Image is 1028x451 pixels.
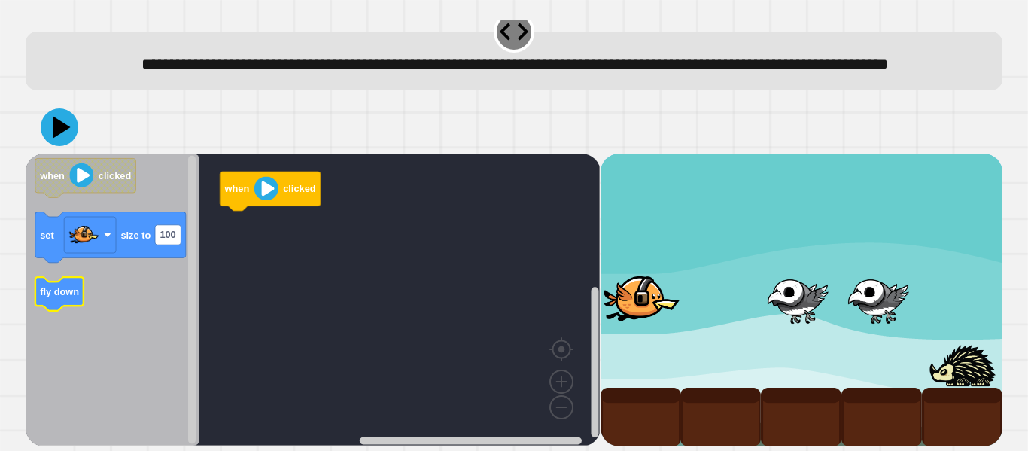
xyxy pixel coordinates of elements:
[99,170,131,181] text: clicked
[160,230,176,241] text: 100
[40,230,54,241] text: set
[121,230,151,241] text: size to
[224,183,250,194] text: when
[39,170,65,181] text: when
[26,154,600,446] div: Blockly Workspace
[40,286,79,297] text: fly down
[283,183,315,194] text: clicked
